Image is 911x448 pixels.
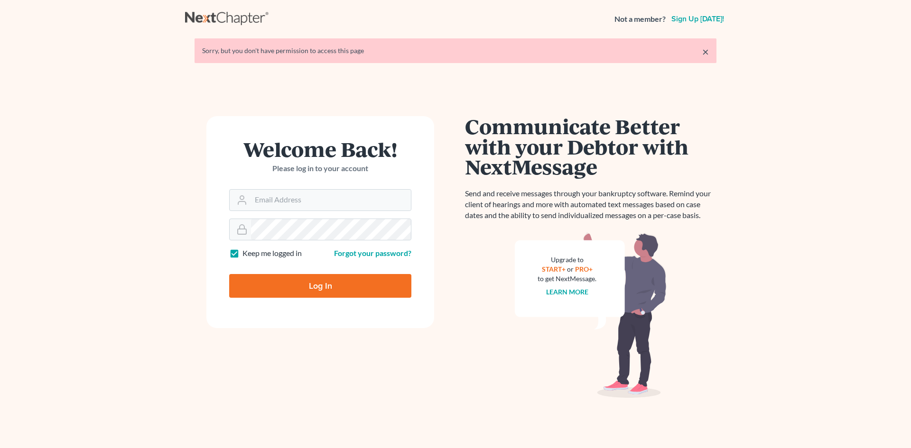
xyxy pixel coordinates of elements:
label: Keep me logged in [242,248,302,259]
h1: Welcome Back! [229,139,411,159]
a: Learn more [546,288,588,296]
img: nextmessage_bg-59042aed3d76b12b5cd301f8e5b87938c9018125f34e5fa2b7a6b67550977c72.svg [515,232,667,398]
p: Send and receive messages through your bankruptcy software. Remind your client of hearings and mo... [465,188,716,221]
p: Please log in to your account [229,163,411,174]
div: Upgrade to [538,255,596,265]
input: Log In [229,274,411,298]
strong: Not a member? [614,14,666,25]
a: Sign up [DATE]! [669,15,726,23]
h1: Communicate Better with your Debtor with NextMessage [465,116,716,177]
a: PRO+ [575,265,593,273]
input: Email Address [251,190,411,210]
a: START+ [542,265,566,273]
div: Sorry, but you don't have permission to access this page [202,46,709,55]
a: Forgot your password? [334,248,411,257]
span: or [567,265,574,273]
a: × [702,46,709,57]
div: to get NextMessage. [538,274,596,283]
